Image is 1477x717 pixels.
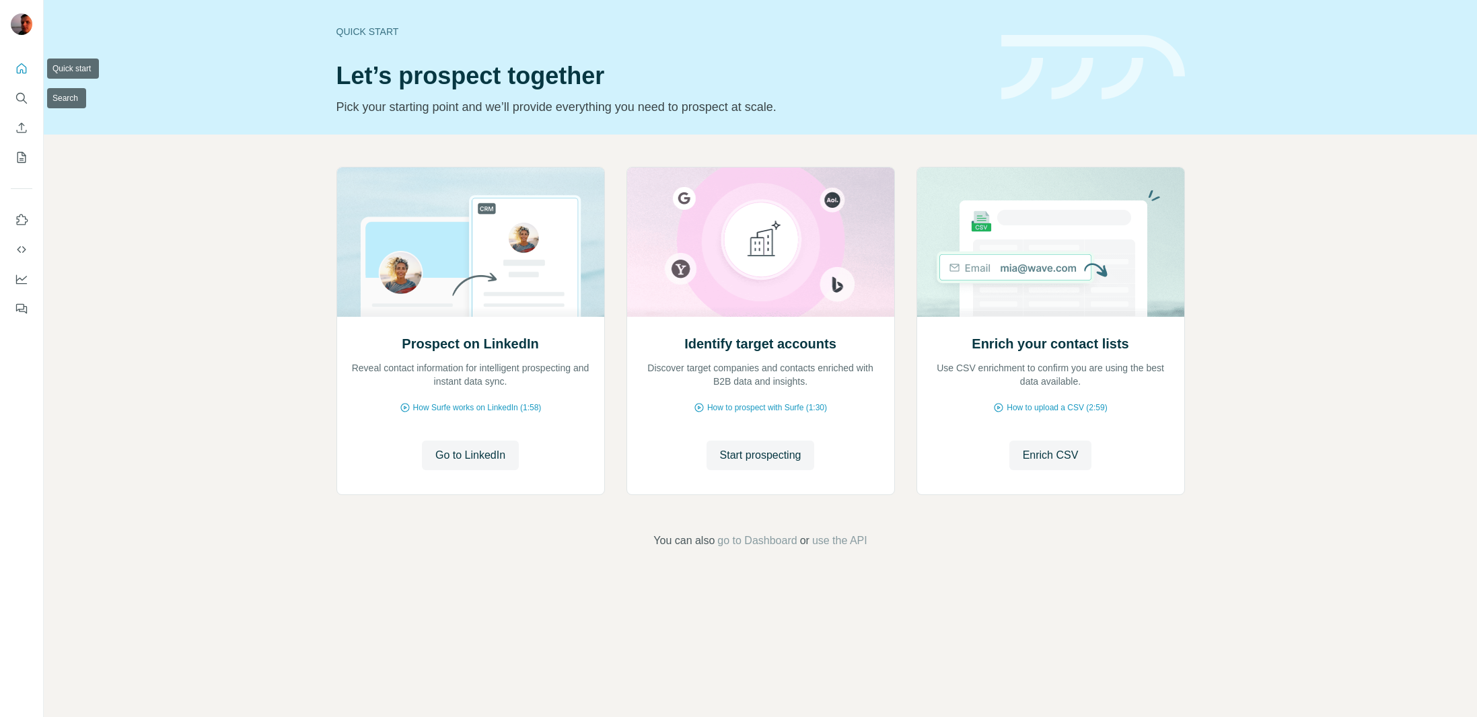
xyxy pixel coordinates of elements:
button: Go to LinkedIn [422,441,519,470]
h1: Let’s prospect together [336,63,985,89]
img: Identify target accounts [626,167,895,317]
h2: Prospect on LinkedIn [402,334,538,353]
p: Reveal contact information for intelligent prospecting and instant data sync. [351,361,591,388]
button: Start prospecting [707,441,815,470]
span: Start prospecting [720,447,801,463]
h2: Identify target accounts [684,334,836,353]
button: Enrich CSV [1009,441,1092,470]
img: Prospect on LinkedIn [336,167,605,317]
button: My lists [11,145,32,169]
p: Discover target companies and contacts enriched with B2B data and insights. [641,361,881,388]
button: Search [11,86,32,110]
img: banner [1001,35,1185,100]
div: Quick start [336,25,985,38]
span: Go to LinkedIn [435,447,505,463]
button: use the API [812,533,867,549]
button: Use Surfe on LinkedIn [11,208,32,232]
button: Enrich CSV [11,116,32,140]
img: Enrich your contact lists [916,167,1185,317]
span: How to prospect with Surfe (1:30) [707,402,827,414]
button: Feedback [11,297,32,321]
span: How to upload a CSV (2:59) [1007,402,1107,414]
img: Avatar [11,13,32,35]
button: Use Surfe API [11,237,32,262]
button: go to Dashboard [717,533,797,549]
button: Dashboard [11,267,32,291]
p: Use CSV enrichment to confirm you are using the best data available. [931,361,1171,388]
button: Quick start [11,56,32,81]
span: You can also [653,533,715,549]
p: Pick your starting point and we’ll provide everything you need to prospect at scale. [336,98,985,116]
h2: Enrich your contact lists [972,334,1128,353]
span: How Surfe works on LinkedIn (1:58) [413,402,542,414]
span: or [800,533,809,549]
span: Enrich CSV [1023,447,1079,463]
